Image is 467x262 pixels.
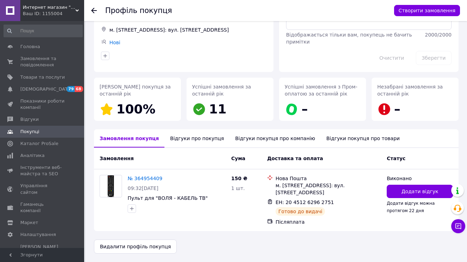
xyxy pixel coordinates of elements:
div: Нова Пошта [276,175,381,182]
span: Налаштування [20,231,56,238]
span: Інструменти веб-майстра та SEO [20,164,65,177]
div: Відгуки про покупця [164,129,229,148]
span: 2000 / 2000 [425,32,452,38]
span: Покупці [20,129,39,135]
span: 09:32[DATE] [128,185,158,191]
span: 150 ₴ [231,176,247,181]
span: Відгуки [20,116,39,123]
span: Успішні замовлення за останній рік [192,84,251,97]
div: Виконано [387,175,453,182]
span: Показники роботи компанії [20,98,65,111]
button: Чат з покупцем [451,219,465,233]
span: Интернет магазин "Пульт для Вас" [23,4,75,11]
div: Повернутися назад [91,7,97,14]
span: Успішні замовлення з Пром-оплатою за останній рік [285,84,357,97]
span: [DEMOGRAPHIC_DATA] [20,86,72,92]
div: м. [STREET_ADDRESS]: вул. [STREET_ADDRESS] [276,182,381,196]
span: Головна [20,44,40,50]
span: Замовлення та повідомлення [20,55,65,68]
div: Відгуки покупця про товари [321,129,405,148]
div: Готово до видачі [276,207,325,216]
span: Товари та послуги [20,74,65,80]
span: Додати відгук можна протягом 22 дня [387,201,435,213]
span: Додати відгук [401,188,438,195]
input: Пошук [4,25,83,37]
a: Нові [109,40,120,45]
span: Доставка та оплата [267,156,323,161]
span: [PERSON_NAME] покупця за останній рік [100,84,171,97]
span: 11 [209,102,226,116]
div: Ваш ID: 1155004 [23,11,84,17]
span: Маркет [20,220,38,226]
span: 79 [67,86,75,92]
span: – [302,102,308,116]
div: Замовлення покупця [94,129,164,148]
div: Відгуки покупця про компанію [230,129,321,148]
span: Каталог ProSale [20,140,58,147]
span: 1 шт. [231,185,245,191]
div: м. [STREET_ADDRESS]: вул. [STREET_ADDRESS] [108,25,268,35]
span: Замовлення [100,156,134,161]
span: Відображається тільки вам, покупець не бачить примітки [286,32,412,45]
h1: Профіль покупця [105,6,172,15]
span: 68 [75,86,83,92]
span: – [394,102,400,116]
span: Управління сайтом [20,183,65,195]
span: Статус [387,156,405,161]
span: 100% [116,102,155,116]
button: Створити замовлення [394,5,460,16]
a: Пульт для "ВОЛЯ - КАБЕЛЬ ТВ" [128,195,208,201]
a: № 364954409 [128,176,162,181]
img: Фото товару [108,175,114,197]
span: Cума [231,156,245,161]
span: Аналітика [20,152,45,159]
span: ЕН: 20 4512 6296 2751 [276,199,334,205]
button: Додати відгук [387,185,453,198]
span: Незабрані замовлення за останній рік [377,84,443,97]
span: Гаманець компанії [20,201,65,214]
div: Післяплата [276,218,381,225]
button: Видалити профіль покупця [94,240,177,254]
a: Фото товару [100,175,122,197]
